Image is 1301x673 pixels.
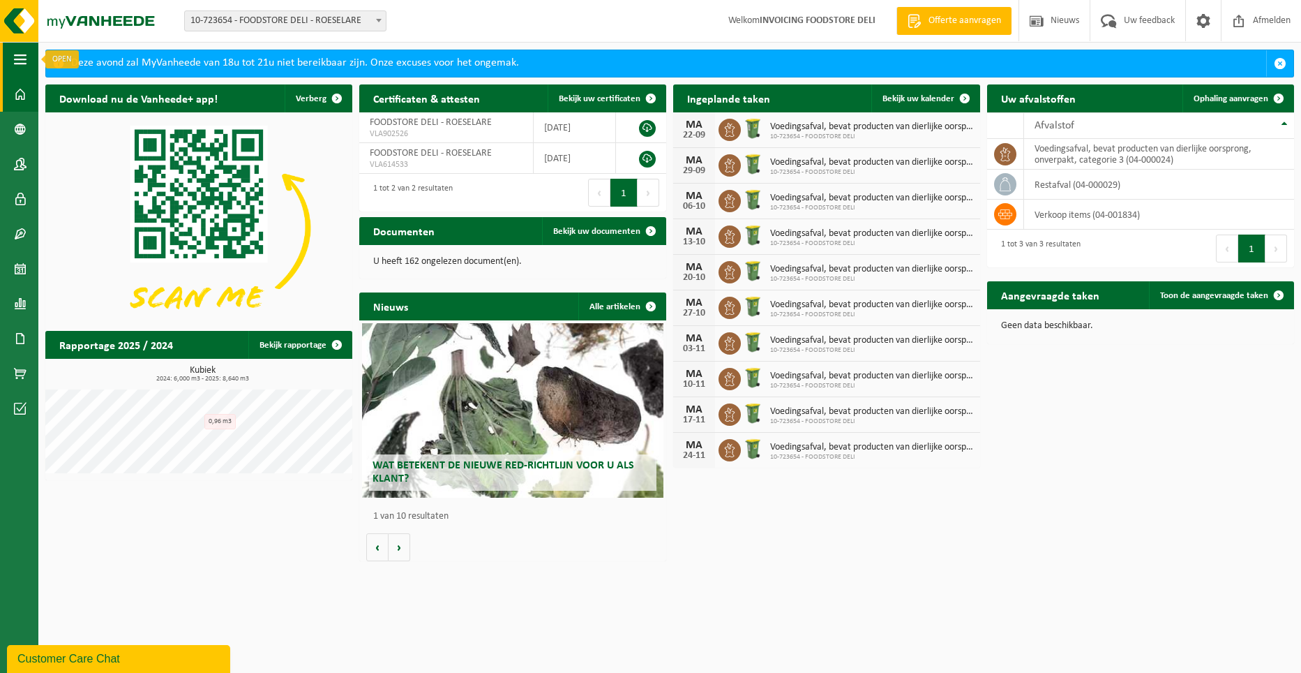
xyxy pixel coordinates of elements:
div: 20-10 [680,273,708,283]
span: 10-723654 - FOODSTORE DELI [770,239,973,248]
div: MA [680,297,708,309]
span: Wat betekent de nieuwe RED-richtlijn voor u als klant? [373,460,634,485]
strong: INVOICING FOODSTORE DELI [760,15,875,26]
a: Bekijk uw kalender [871,84,979,112]
span: Afvalstof [1035,120,1074,131]
td: voedingsafval, bevat producten van dierlijke oorsprong, onverpakt, categorie 3 (04-000024) [1024,139,1294,170]
div: MA [680,404,708,415]
span: Toon de aangevraagde taken [1160,291,1268,300]
a: Offerte aanvragen [896,7,1012,35]
span: Voedingsafval, bevat producten van dierlijke oorsprong, onverpakt, categorie 3 [770,406,973,417]
span: Voedingsafval, bevat producten van dierlijke oorsprong, onverpakt, categorie 3 [770,371,973,382]
td: [DATE] [534,112,616,143]
td: [DATE] [534,143,616,174]
h2: Uw afvalstoffen [987,84,1090,112]
button: Previous [1216,235,1238,262]
span: Voedingsafval, bevat producten van dierlijke oorsprong, onverpakt, categorie 3 [770,193,973,204]
span: 10-723654 - FOODSTORE DELI [770,168,973,177]
img: WB-0240-HPE-GN-50 [741,259,765,283]
span: 10-723654 - FOODSTORE DELI [770,346,973,355]
div: 1 tot 3 van 3 resultaten [994,233,1081,264]
span: Voedingsafval, bevat producten van dierlijke oorsprong, onverpakt, categorie 3 [770,442,973,453]
h2: Nieuws [359,293,422,320]
span: 2024: 6,000 m3 - 2025: 8,640 m3 [52,376,352,383]
span: Voedingsafval, bevat producten van dierlijke oorsprong, onverpakt, categorie 3 [770,157,973,168]
button: Next [1265,235,1287,262]
a: Bekijk rapportage [248,331,351,359]
span: Verberg [296,94,326,103]
span: Offerte aanvragen [925,14,1005,28]
div: MA [680,333,708,344]
div: 06-10 [680,202,708,212]
span: FOODSTORE DELI - ROESELARE [370,148,492,158]
h2: Download nu de Vanheede+ app! [45,84,232,112]
span: 10-723654 - FOODSTORE DELI [770,204,973,212]
span: Bekijk uw kalender [882,94,954,103]
div: MA [680,262,708,273]
div: MA [680,369,708,380]
a: Bekijk uw certificaten [548,84,665,112]
div: 0,96 m3 [204,414,236,429]
span: 10-723654 - FOODSTORE DELI [770,453,973,461]
div: MA [680,155,708,166]
div: MA [680,440,708,451]
div: MA [680,226,708,237]
button: Verberg [285,84,351,112]
img: WB-0240-HPE-GN-50 [741,117,765,140]
span: 10-723654 - FOODSTORE DELI [770,311,973,319]
span: 10-723654 - FOODSTORE DELI - ROESELARE [185,11,386,31]
img: Download de VHEPlus App [45,112,352,343]
iframe: chat widget [7,642,233,673]
div: 22-09 [680,131,708,140]
span: FOODSTORE DELI - ROESELARE [370,117,492,128]
button: Volgende [389,533,410,561]
div: MA [680,191,708,202]
div: 03-11 [680,344,708,354]
h2: Certificaten & attesten [359,84,494,112]
span: Voedingsafval, bevat producten van dierlijke oorsprong, onverpakt, categorie 3 [770,264,973,275]
span: Voedingsafval, bevat producten van dierlijke oorsprong, onverpakt, categorie 3 [770,121,973,133]
div: 24-11 [680,451,708,461]
div: 27-10 [680,309,708,318]
p: 1 van 10 resultaten [373,512,659,522]
div: 17-11 [680,415,708,425]
button: 1 [1238,235,1265,262]
span: 10-723654 - FOODSTORE DELI [770,275,973,283]
img: WB-0240-HPE-GN-50 [741,295,765,318]
img: WB-0240-HPE-GN-50 [741,223,765,247]
img: WB-0240-HPE-GN-50 [741,330,765,354]
div: MA [680,119,708,131]
h2: Ingeplande taken [673,84,784,112]
span: Bekijk uw documenten [553,227,640,236]
span: Ophaling aanvragen [1194,94,1268,103]
a: Wat betekent de nieuwe RED-richtlijn voor u als klant? [362,323,663,498]
div: 1 tot 2 van 2 resultaten [366,177,453,208]
button: Next [638,179,659,207]
span: 10-723654 - FOODSTORE DELI [770,133,973,141]
img: WB-0240-HPE-GN-50 [741,152,765,176]
span: VLA902526 [370,128,522,140]
span: 10-723654 - FOODSTORE DELI - ROESELARE [184,10,386,31]
p: Geen data beschikbaar. [1001,321,1280,331]
img: WB-0240-HPE-GN-50 [741,366,765,390]
div: 10-11 [680,380,708,390]
td: restafval (04-000029) [1024,170,1294,200]
span: 10-723654 - FOODSTORE DELI [770,382,973,390]
img: WB-0240-HPE-GN-50 [741,437,765,461]
p: U heeft 162 ongelezen document(en). [373,257,652,267]
a: Alle artikelen [578,293,665,320]
div: 29-09 [680,166,708,176]
h2: Rapportage 2025 / 2024 [45,331,187,358]
button: Vorige [366,533,389,561]
img: WB-0240-HPE-GN-50 [741,401,765,425]
h3: Kubiek [52,366,352,383]
a: Ophaling aanvragen [1182,84,1293,112]
span: VLA614533 [370,159,522,170]
a: Bekijk uw documenten [542,217,665,245]
div: Deze avond zal MyVanheede van 18u tot 21u niet bereikbaar zijn. Onze excuses voor het ongemak. [71,50,1266,77]
h2: Documenten [359,217,449,244]
td: verkoop items (04-001834) [1024,200,1294,230]
span: 10-723654 - FOODSTORE DELI [770,417,973,426]
h2: Aangevraagde taken [987,281,1113,309]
